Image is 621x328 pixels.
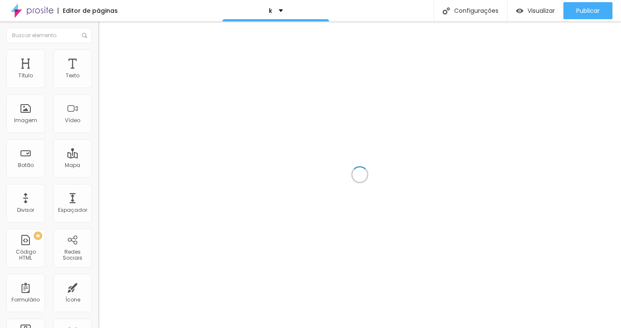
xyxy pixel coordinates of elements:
[12,297,40,303] div: Formulário
[9,249,42,261] div: Código HTML
[65,297,80,303] div: Ícone
[18,162,34,168] div: Botão
[269,8,272,14] p: k
[18,73,33,79] div: Título
[563,2,612,19] button: Publicar
[528,7,555,14] span: Visualizar
[516,7,523,15] img: view-1.svg
[17,207,34,213] div: Divisor
[66,73,79,79] div: Texto
[6,28,92,43] input: Buscar elemento
[14,117,37,123] div: Imagem
[82,33,87,38] img: Icone
[58,207,87,213] div: Espaçador
[65,117,80,123] div: Vídeo
[507,2,563,19] button: Visualizar
[65,162,80,168] div: Mapa
[58,8,118,14] div: Editor de páginas
[55,249,89,261] div: Redes Sociais
[576,7,600,14] span: Publicar
[443,7,450,15] img: Icone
